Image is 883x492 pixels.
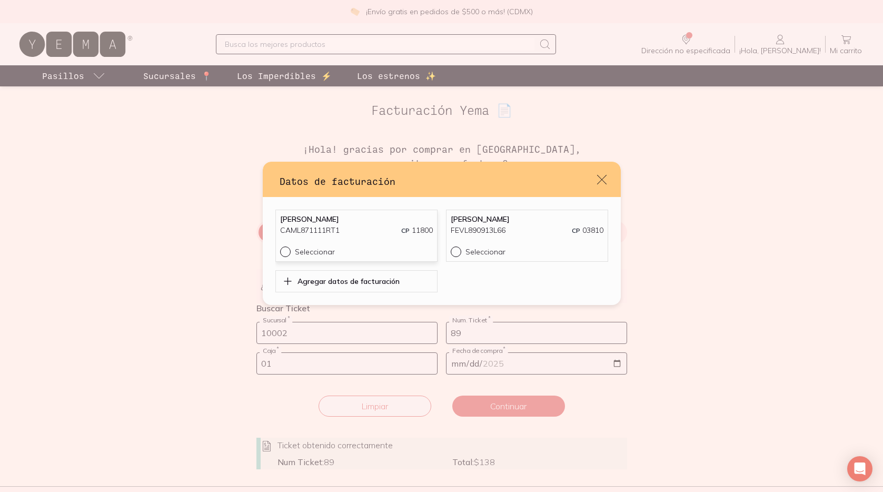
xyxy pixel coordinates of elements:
[280,225,340,236] p: CAML871111RT1
[280,174,596,188] h3: Datos de facturación
[465,247,505,257] p: Seleccionar
[295,247,335,257] p: Seleccionar
[297,277,400,286] p: Agregar datos de facturación
[263,162,621,304] div: default
[572,227,580,234] span: CP
[401,225,433,236] p: 11800
[401,227,410,234] span: CP
[451,214,603,224] p: [PERSON_NAME]
[280,214,433,224] p: [PERSON_NAME]
[451,225,505,236] p: FEVL890913L66
[847,456,872,481] div: Open Intercom Messenger
[572,225,603,236] p: 03810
